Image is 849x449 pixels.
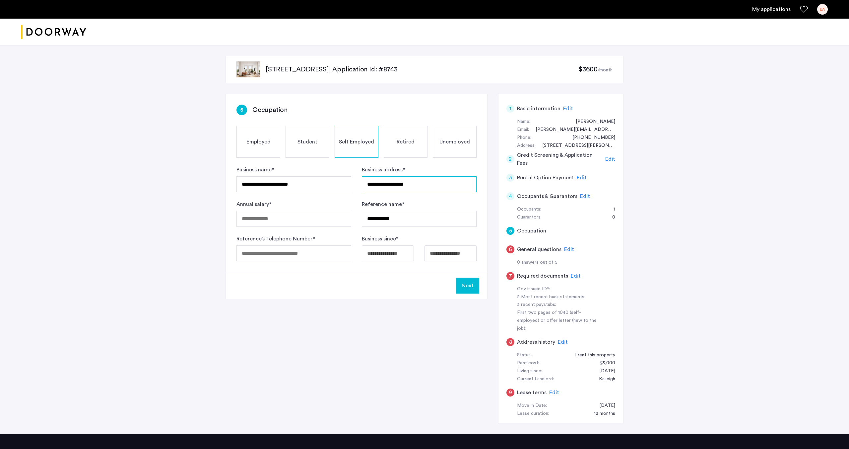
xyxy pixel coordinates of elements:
[566,134,615,142] div: +17143070701
[439,138,470,146] span: Unemployed
[397,138,415,146] span: Retired
[536,142,615,150] div: 230 Troutman Street, #Apt 3A
[517,293,601,301] div: 2 Most recent bank statements:
[517,214,542,222] div: Guarantors:
[517,134,531,142] div: Phone:
[517,118,530,126] div: Name:
[517,151,603,167] h5: Credit Screening & Application Fees
[506,389,514,397] div: 9
[266,65,578,74] p: [STREET_ADDRESS] | Application Id: #8743
[506,174,514,182] div: 3
[517,259,615,267] div: 0 answers out of 5
[339,138,374,146] span: Self Employed
[593,359,615,367] div: $3,000
[517,245,561,253] h5: General questions
[563,106,573,111] span: Edit
[517,309,601,333] div: First two pages of 1040 (self-employed) or offer letter (new to the job):
[569,118,615,126] div: Elvin Abril
[549,390,559,395] span: Edit
[568,351,615,359] div: I rent this property
[506,245,514,253] div: 6
[362,235,398,243] label: Business since *
[606,214,615,222] div: 0
[246,138,271,146] span: Employed
[517,206,541,214] div: Occupants:
[236,61,260,77] img: apartment
[506,105,514,113] div: 1
[517,272,568,280] h5: Required documents
[517,285,601,293] div: Gov issued ID*:
[593,402,615,410] div: 09/27/2025
[362,245,414,261] input: Available date
[577,175,587,180] span: Edit
[529,126,615,134] div: elvin.abril@gmail.com
[817,4,828,15] div: EA
[593,367,615,375] div: 10/01/2023
[564,247,574,252] span: Edit
[517,174,574,182] h5: Rental Option Payment
[236,166,274,174] label: Business name *
[236,105,247,115] div: 5
[236,235,315,243] label: Reference’s Telephone Number *
[578,66,598,73] span: $3600
[517,389,547,397] h5: Lease terms
[21,20,86,45] a: Cazamio logo
[517,410,549,418] div: Lease duration:
[517,351,532,359] div: Status:
[252,105,288,115] h3: Occupation
[362,200,404,208] label: Reference name *
[607,206,615,214] div: 1
[517,227,546,235] h5: Occupation
[236,200,271,208] label: Annual salary *
[506,338,514,346] div: 8
[517,142,536,150] div: Address:
[558,339,568,345] span: Edit
[456,278,479,294] button: Next
[517,338,555,346] h5: Address history
[517,105,560,113] h5: Basic information
[592,375,615,383] div: Kaileigh
[517,301,601,309] div: 3 recent paystubs:
[297,138,317,146] span: Student
[598,68,613,72] sub: /month
[424,245,477,261] input: Available date
[517,359,539,367] div: Rent cost:
[752,5,791,13] a: My application
[517,367,542,375] div: Living since:
[587,410,615,418] div: 12 months
[506,155,514,163] div: 2
[362,166,405,174] label: Business address *
[506,272,514,280] div: 7
[506,192,514,200] div: 4
[517,126,529,134] div: Email:
[21,20,86,45] img: logo
[506,227,514,235] div: 5
[517,192,577,200] h5: Occupants & Guarantors
[517,402,547,410] div: Move in Date:
[605,156,615,162] span: Edit
[571,273,581,279] span: Edit
[517,375,554,383] div: Current Landlord:
[800,5,808,13] a: Favorites
[580,194,590,199] span: Edit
